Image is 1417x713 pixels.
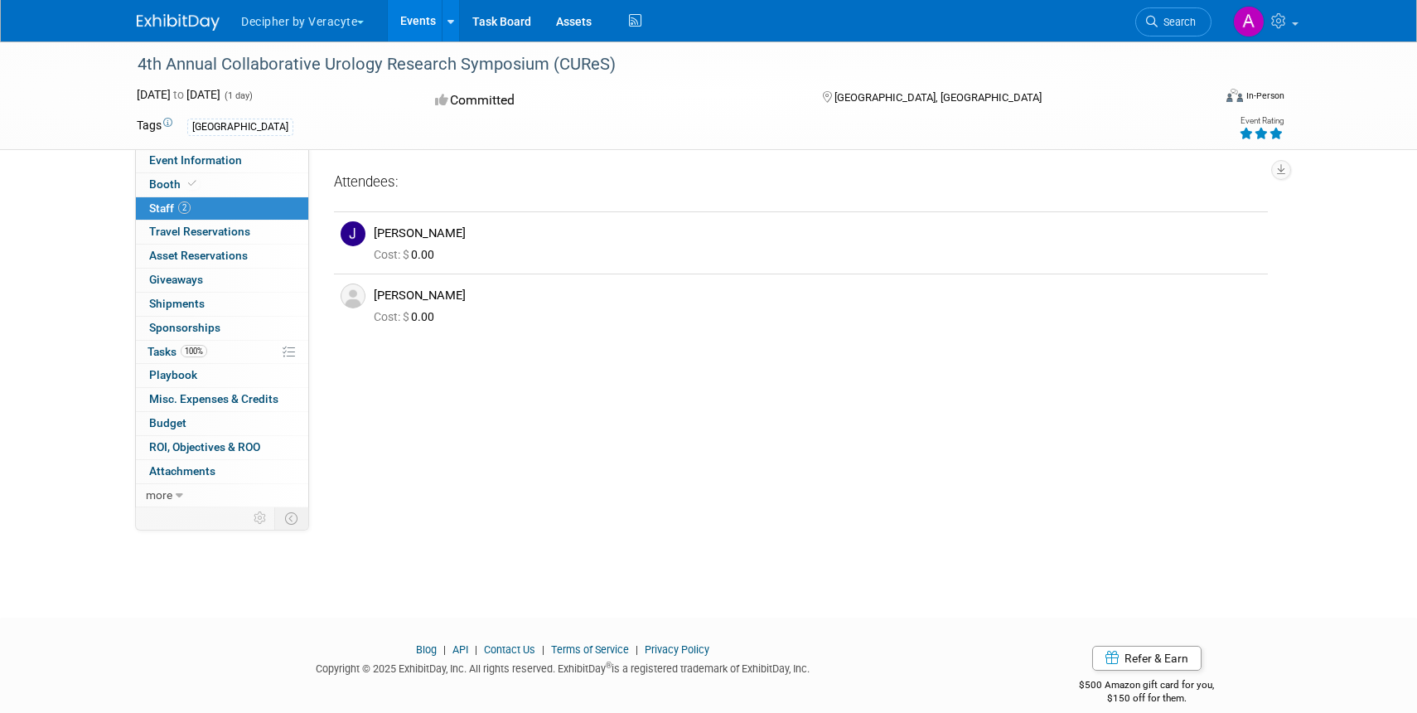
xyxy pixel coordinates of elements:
img: J.jpg [341,221,365,246]
span: Misc. Expenses & Credits [149,392,278,405]
span: (1 day) [223,90,253,101]
a: Refer & Earn [1092,646,1202,671]
a: Shipments [136,293,308,316]
a: Booth [136,173,308,196]
div: 4th Annual Collaborative Urology Research Symposium (CUReS) [132,50,1187,80]
span: 0.00 [374,248,441,261]
a: Asset Reservations [136,245,308,268]
div: $150 off for them. [1013,691,1281,706]
div: Copyright © 2025 ExhibitDay, Inc. All rights reserved. ExhibitDay is a registered trademark of Ex... [137,657,989,677]
span: Event Information [149,153,242,167]
a: Sponsorships [136,317,308,340]
a: Attachments [136,460,308,483]
span: Search [1158,16,1196,28]
span: Giveaways [149,273,203,286]
img: Amy Wahba [1233,6,1265,37]
span: ROI, Objectives & ROO [149,440,260,454]
span: more [146,488,172,502]
a: Budget [136,412,308,435]
div: [GEOGRAPHIC_DATA] [187,119,293,136]
span: 2 [178,201,191,214]
img: ExhibitDay [137,14,220,31]
a: Playbook [136,364,308,387]
a: Privacy Policy [645,643,709,656]
a: Travel Reservations [136,221,308,244]
div: $500 Amazon gift card for you, [1013,667,1281,706]
div: Attendees: [334,172,1268,194]
span: Cost: $ [374,310,411,323]
td: Tags [137,117,172,136]
a: Misc. Expenses & Credits [136,388,308,411]
i: Booth reservation complete [188,179,196,188]
div: [PERSON_NAME] [374,226,1261,241]
a: Tasks100% [136,341,308,364]
span: Travel Reservations [149,225,250,238]
span: Shipments [149,297,205,310]
span: Playbook [149,368,197,381]
a: API [452,643,468,656]
a: Blog [416,643,437,656]
div: In-Person [1245,90,1284,102]
div: Event Format [1114,86,1284,111]
td: Personalize Event Tab Strip [246,507,275,529]
span: | [439,643,450,656]
a: Staff2 [136,197,308,221]
a: more [136,484,308,507]
div: [PERSON_NAME] [374,288,1261,303]
span: Tasks [148,345,207,358]
span: Sponsorships [149,321,220,334]
span: Booth [149,177,200,191]
td: Toggle Event Tabs [275,507,309,529]
div: Event Rating [1239,117,1284,125]
div: Committed [430,86,796,115]
img: Associate-Profile-5.png [341,284,365,308]
span: Budget [149,416,186,429]
span: to [171,88,186,101]
a: Giveaways [136,269,308,292]
span: Staff [149,201,191,215]
a: Terms of Service [551,643,629,656]
a: ROI, Objectives & ROO [136,436,308,459]
span: Asset Reservations [149,249,248,262]
a: Contact Us [484,643,535,656]
img: Format-Inperson.png [1226,89,1243,102]
span: | [471,643,481,656]
span: | [538,643,549,656]
a: Search [1135,7,1211,36]
span: 0.00 [374,310,441,323]
sup: ® [606,661,612,670]
span: 100% [181,345,207,357]
span: [DATE] [DATE] [137,88,220,101]
span: | [631,643,642,656]
span: [GEOGRAPHIC_DATA], [GEOGRAPHIC_DATA] [834,91,1042,104]
a: Event Information [136,149,308,172]
span: Cost: $ [374,248,411,261]
span: Attachments [149,464,215,478]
